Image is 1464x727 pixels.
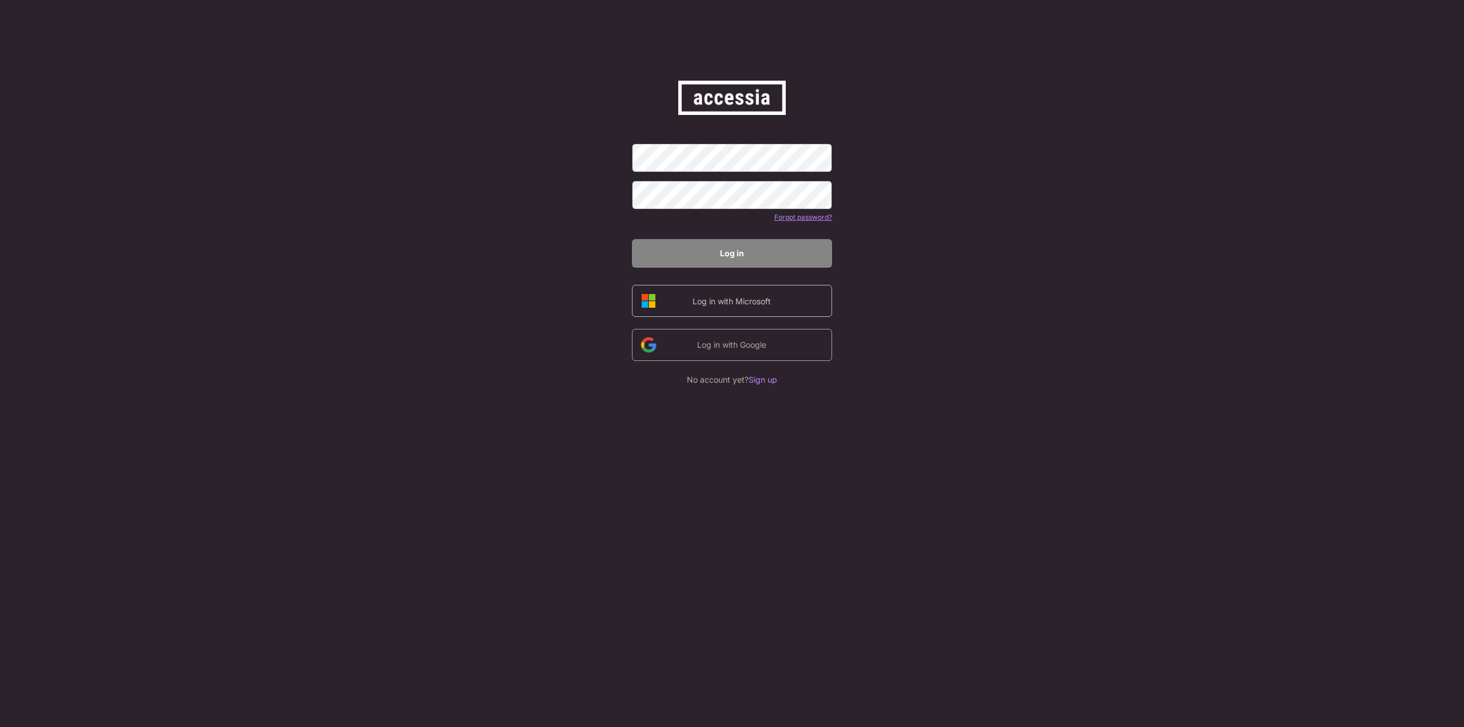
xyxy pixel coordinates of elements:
div: Log in with Microsoft [683,295,780,307]
font: Sign up [749,375,777,384]
div: Forgot password? [770,213,832,223]
button: Log in [632,239,832,268]
div: No account yet? [632,374,832,386]
div: Log in with Google [683,339,780,351]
